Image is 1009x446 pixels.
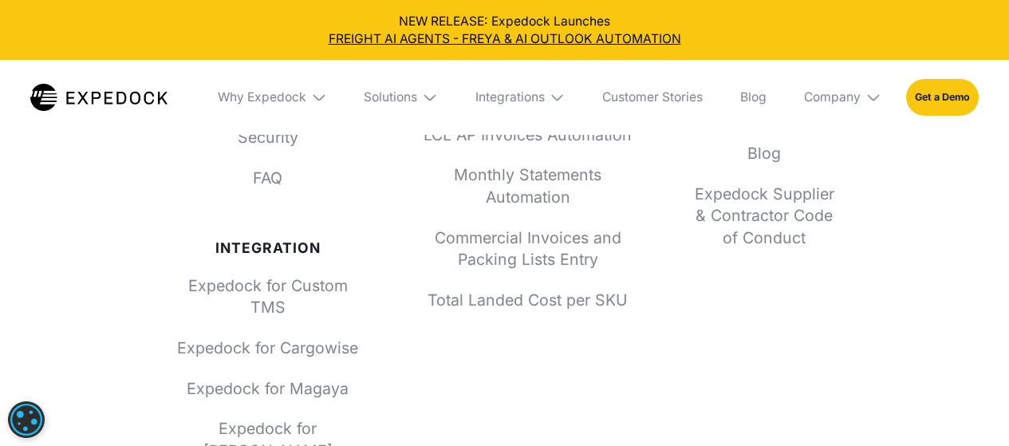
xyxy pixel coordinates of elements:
a: Blog [695,143,835,164]
a: LCL AP Invoices Automation [411,124,644,146]
div: Why Expedock [218,89,306,105]
a: Expedock for Custom TMS [175,275,361,319]
div: Company [804,89,861,105]
a: Expedock for Magaya [175,378,361,400]
a: Expedock Supplier & Contractor Code of Conduct [695,184,835,249]
div: Why Expedock [205,60,339,135]
a: Blog [728,60,779,135]
div: Integrations [463,60,577,135]
div: Integration [175,239,361,256]
iframe: Chat Widget [743,274,1009,446]
a: Get a Demo [906,79,979,115]
div: Company [791,60,893,135]
div: NEW RELEASE: Expedock Launches [13,13,997,48]
a: Monthly Statements Automation [411,164,644,208]
a: Total Landed Cost per SKU [411,290,644,311]
div: Integrations [475,89,545,105]
div: Solutions [352,60,451,135]
a: Expedock for Cargowise [175,337,361,359]
a: FAQ [175,168,361,189]
a: Customer Stories [590,60,715,135]
a: Security [175,127,361,148]
a: FREIGHT AI AGENTS - FREYA & AI OUTLOOK AUTOMATION [13,30,997,48]
div: Solutions [364,89,417,105]
a: Commercial Invoices and Packing Lists Entry [411,227,644,271]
